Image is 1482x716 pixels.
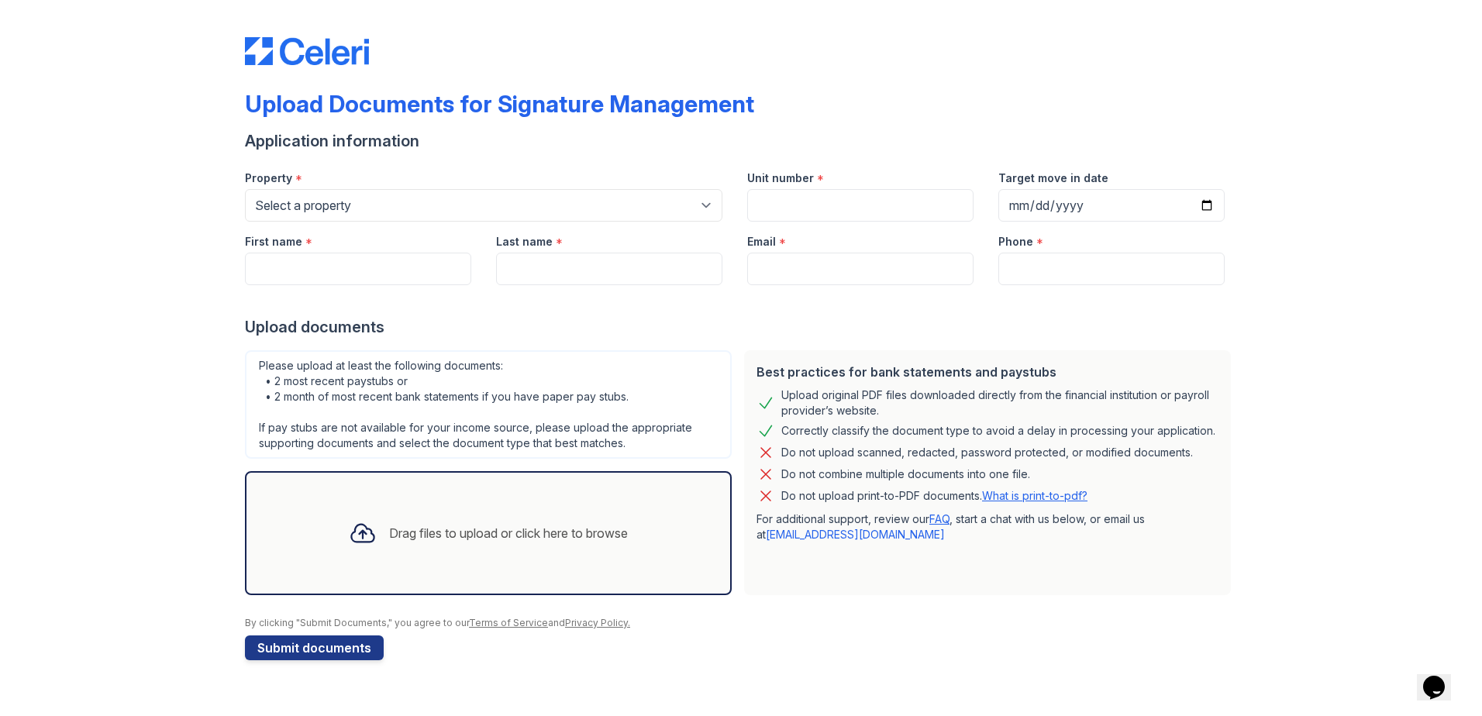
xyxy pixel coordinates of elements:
[781,443,1193,462] div: Do not upload scanned, redacted, password protected, or modified documents.
[1417,654,1466,701] iframe: chat widget
[565,617,630,628] a: Privacy Policy.
[245,234,302,250] label: First name
[245,130,1237,152] div: Application information
[747,234,776,250] label: Email
[781,387,1218,418] div: Upload original PDF files downloaded directly from the financial institution or payroll provider’...
[781,465,1030,484] div: Do not combine multiple documents into one file.
[998,234,1033,250] label: Phone
[982,489,1087,502] a: What is print-to-pdf?
[781,422,1215,440] div: Correctly classify the document type to avoid a delay in processing your application.
[245,350,732,459] div: Please upload at least the following documents: • 2 most recent paystubs or • 2 month of most rec...
[747,170,814,186] label: Unit number
[998,170,1108,186] label: Target move in date
[496,234,553,250] label: Last name
[757,363,1218,381] div: Best practices for bank statements and paystubs
[245,170,292,186] label: Property
[389,524,628,542] div: Drag files to upload or click here to browse
[757,511,1218,542] p: For additional support, review our , start a chat with us below, or email us at
[929,512,950,525] a: FAQ
[469,617,548,628] a: Terms of Service
[245,90,754,118] div: Upload Documents for Signature Management
[245,635,384,660] button: Submit documents
[766,528,945,541] a: [EMAIL_ADDRESS][DOMAIN_NAME]
[245,617,1237,629] div: By clicking "Submit Documents," you agree to our and
[245,37,369,65] img: CE_Logo_Blue-a8612792a0a2168367f1c8372b55b34899dd931a85d93a1a3d3e32e68fde9ad4.png
[781,488,1087,504] p: Do not upload print-to-PDF documents.
[245,316,1237,338] div: Upload documents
